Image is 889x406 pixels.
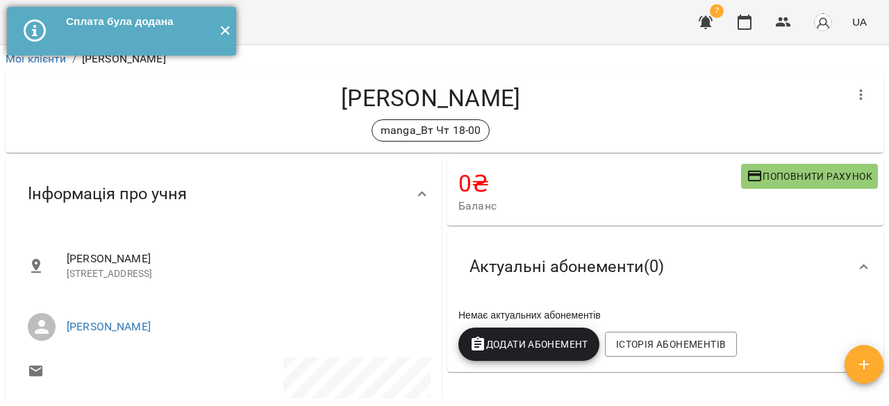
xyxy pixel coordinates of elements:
div: manga_Вт Чт 18-00 [372,119,490,142]
button: Історія абонементів [605,332,737,357]
div: Сплата була додана [66,14,208,29]
span: Історія абонементів [616,336,726,353]
span: [PERSON_NAME] [67,251,419,267]
span: UA [852,15,867,29]
span: Актуальні абонементи ( 0 ) [470,256,664,278]
p: manga_Вт Чт 18-00 [381,122,481,139]
span: Інформація про учня [28,183,187,205]
div: Актуальні абонементи(0) [447,231,883,303]
h4: 0 ₴ [458,169,741,198]
button: Додати Абонемент [458,328,599,361]
span: Баланс [458,198,741,214]
h4: [PERSON_NAME] [17,84,845,112]
span: Поповнити рахунок [747,168,872,185]
nav: breadcrumb [6,51,883,67]
img: avatar_s.png [813,12,833,32]
a: [PERSON_NAME] [67,320,151,333]
button: UA [847,9,872,35]
p: [STREET_ADDRESS] [67,267,419,281]
span: 7 [710,4,724,18]
span: Додати Абонемент [470,336,588,353]
div: Немає актуальних абонементів [456,305,875,325]
button: Поповнити рахунок [741,164,878,189]
div: Інформація про учня [6,158,442,230]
